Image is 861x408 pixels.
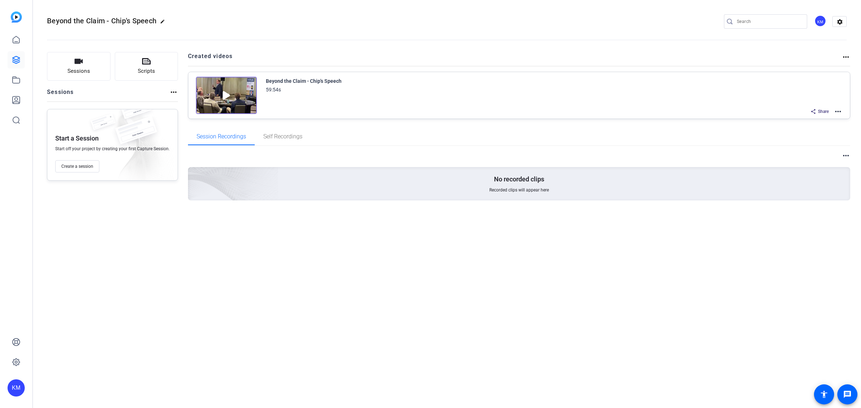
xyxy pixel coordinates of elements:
mat-icon: more_horiz [842,151,850,160]
h2: Created videos [188,52,842,66]
img: fake-session.png [87,114,119,135]
div: 59:54s [266,85,281,94]
p: No recorded clips [494,175,544,184]
span: Sessions [67,67,90,75]
button: Scripts [115,52,178,81]
h2: Sessions [47,88,74,101]
span: Start off your project by creating your first Capture Session. [55,146,170,152]
img: blue-gradient.svg [11,11,22,23]
img: Creator Project Thumbnail [196,77,257,114]
mat-icon: more_horiz [834,107,842,116]
mat-icon: message [843,390,852,399]
span: Recorded clips will appear here [489,187,549,193]
mat-icon: accessibility [820,390,828,399]
mat-icon: more_horiz [169,88,178,96]
span: Create a session [61,163,93,169]
img: fake-session.png [116,99,156,125]
img: embarkstudio-empty-session.png [104,107,174,184]
div: KM [8,379,25,397]
span: Session Recordings [197,134,246,139]
span: Share [818,109,829,114]
span: Scripts [138,67,155,75]
input: Search [737,17,801,26]
mat-icon: settings [833,16,847,27]
img: embarkstudio-empty-session.png [108,96,279,252]
mat-icon: edit [160,19,169,28]
p: Start a Session [55,134,99,143]
mat-icon: more_horiz [842,53,850,61]
span: Self Recordings [263,134,302,139]
img: fake-session.png [109,117,163,152]
button: Create a session [55,160,99,172]
div: Beyond the Claim - Chip's Speech [266,77,342,85]
span: Beyond the Claim - Chip's Speech [47,16,156,25]
div: KM [814,15,826,27]
ngx-avatar: Kathy McConnell [814,15,827,28]
button: Sessions [47,52,110,81]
